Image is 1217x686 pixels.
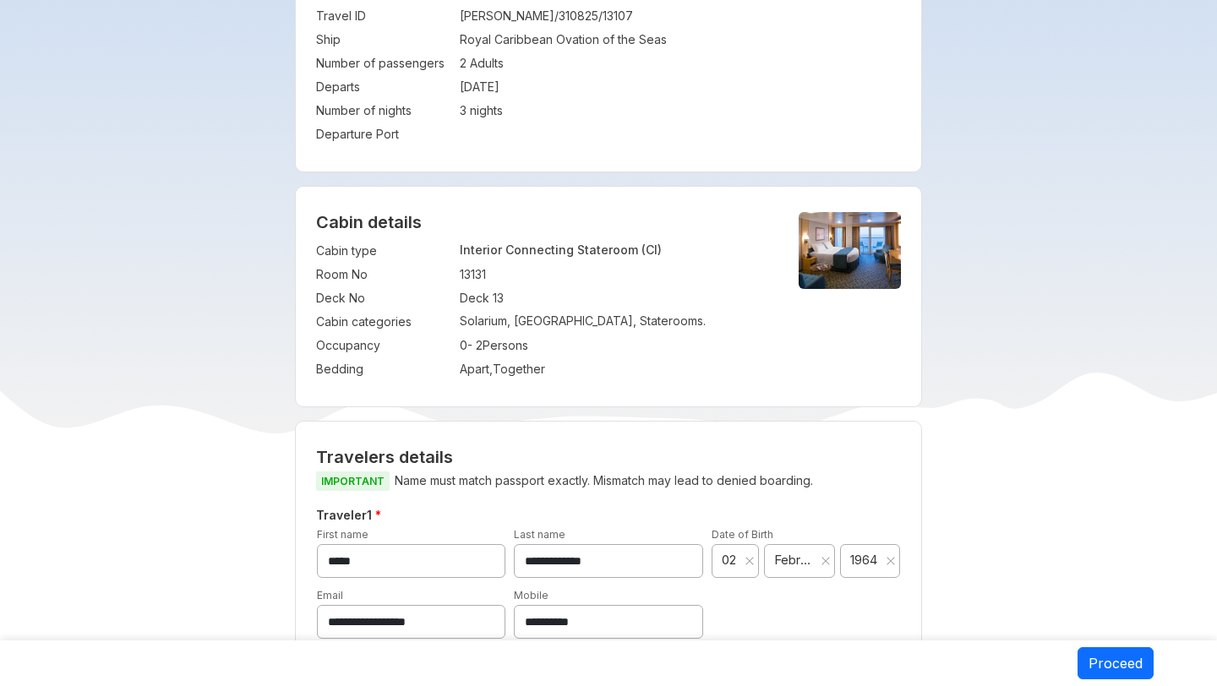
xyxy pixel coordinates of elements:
[451,75,460,99] td: :
[451,52,460,75] td: :
[316,99,451,122] td: Number of nights
[316,122,451,146] td: Departure Port
[316,447,902,467] h2: Travelers details
[313,505,905,525] h5: Traveler 1
[451,334,460,357] td: :
[451,28,460,52] td: :
[451,310,460,334] td: :
[850,552,881,569] span: 1964
[514,589,548,602] label: Mobile
[316,471,390,491] span: IMPORTANT
[451,239,460,263] td: :
[821,553,831,569] button: Clear
[712,528,773,541] label: Date of Birth
[316,52,451,75] td: Number of passengers
[451,99,460,122] td: :
[451,357,460,381] td: :
[451,286,460,310] td: :
[316,4,451,28] td: Travel ID
[745,553,755,569] button: Clear
[460,313,771,328] p: Solarium, [GEOGRAPHIC_DATA], Staterooms.
[316,357,451,381] td: Bedding
[774,552,814,569] span: February
[316,263,451,286] td: Room No
[451,4,460,28] td: :
[316,239,451,263] td: Cabin type
[316,310,451,334] td: Cabin categories
[460,4,902,28] td: [PERSON_NAME]/310825/13107
[317,528,368,541] label: First name
[641,242,662,257] span: (CI)
[460,242,771,257] p: Interior Connecting Stateroom
[886,556,896,566] svg: close
[451,122,460,146] td: :
[460,286,771,310] td: Deck 13
[316,286,451,310] td: Deck No
[886,553,896,569] button: Clear
[745,556,755,566] svg: close
[316,334,451,357] td: Occupancy
[460,99,902,122] td: 3 nights
[460,28,902,52] td: Royal Caribbean Ovation of the Seas
[316,471,902,492] p: Name must match passport exactly. Mismatch may lead to denied boarding.
[460,263,771,286] td: 13131
[317,589,343,602] label: Email
[316,75,451,99] td: Departs
[316,212,902,232] h4: Cabin details
[460,334,771,357] td: 0 - 2 Persons
[460,75,902,99] td: [DATE]
[493,362,545,376] span: Together
[451,263,460,286] td: :
[821,556,831,566] svg: close
[460,52,902,75] td: 2 Adults
[722,552,740,569] span: 02
[316,28,451,52] td: Ship
[1078,647,1154,679] button: Proceed
[514,528,565,541] label: Last name
[460,362,493,376] span: Apart ,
